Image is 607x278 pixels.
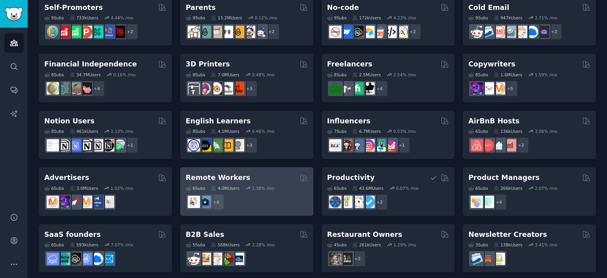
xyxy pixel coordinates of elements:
[537,26,549,38] img: EmailOutreach
[373,26,386,38] img: nocodelowcode
[44,72,64,78] div: 8 Sub s
[186,129,205,134] div: 8 Sub s
[471,253,483,265] img: Emailmarketing
[5,7,23,21] img: GummySearch logo
[210,139,222,151] img: language_exchange
[186,242,205,248] div: 5 Sub s
[58,82,70,95] img: FinancialPlanning
[340,139,353,151] img: socialmedia
[329,139,341,151] img: BeautyGuruChatter
[471,82,483,95] img: SEO
[493,253,505,265] img: Newsletters
[102,253,114,265] img: SaaS_Email_Marketing
[352,15,381,21] div: 172k Users
[471,26,483,38] img: sales
[44,3,103,13] h2: Self-Promoters
[349,250,366,267] div: + 2
[493,139,505,151] img: rentalproperties
[58,196,70,208] img: SEO
[396,26,408,38] img: Adalo
[362,196,375,208] img: getdisciplined
[102,139,114,151] img: BestNotionTemplates
[396,185,418,191] div: 0.07 % /mo
[211,129,239,134] div: 4.1M Users
[393,72,416,78] div: 2.54 % /mo
[494,129,522,134] div: 136k Users
[199,26,211,38] img: SingleParents
[468,3,509,13] h2: Cold Email
[69,26,81,38] img: selfpromotion
[352,129,381,134] div: 6.7M Users
[252,72,275,78] div: 0.48 % /mo
[327,230,402,240] h2: Restaurant Owners
[504,139,516,151] img: AirBnBInvesting
[210,253,222,265] img: b2b_sales
[494,185,522,191] div: 266k Users
[70,242,98,248] div: 593k Users
[44,129,64,134] div: 8 Sub s
[111,242,133,248] div: 7.07 % /mo
[494,242,522,248] div: 138k Users
[468,15,488,21] div: 9 Sub s
[252,242,275,248] div: 2.28 % /mo
[468,185,488,191] div: 6 Sub s
[44,59,137,69] h2: Financial Independence
[188,196,200,208] img: RemoteJobs
[232,253,244,265] img: B_2_B_Selling_Tips
[58,26,70,38] img: youtubepromotion
[468,116,519,126] h2: AirBnB Hosts
[340,253,353,265] img: BarOwners
[113,26,125,38] img: TestMyApp
[340,26,353,38] img: webflow
[232,82,244,95] img: FixMyPrint
[482,26,494,38] img: Emailmarketing
[186,72,205,78] div: 8 Sub s
[352,185,383,191] div: 43.6M Users
[329,26,341,38] img: nocode
[351,139,364,151] img: Instagram
[327,59,373,69] h2: Freelancers
[535,129,557,134] div: 3.06 % /mo
[211,15,242,21] div: 13.2M Users
[362,26,375,38] img: Airtable
[535,242,557,248] div: 3.41 % /mo
[186,173,250,183] h2: Remote Workers
[186,230,224,240] h2: B2B Sales
[329,253,341,265] img: restaurantowners
[373,139,386,151] img: influencermarketing
[471,139,483,151] img: airbnb_hosts
[504,26,516,38] img: coldemail
[70,72,101,78] div: 34.7M Users
[385,26,397,38] img: NoCodeMovement
[221,253,233,265] img: B2BSales
[211,242,239,248] div: 568k Users
[44,230,101,240] h2: SaaS founders
[371,80,388,97] div: + 4
[535,15,557,21] div: 2.71 % /mo
[199,196,211,208] img: work
[263,23,280,40] div: + 2
[494,72,522,78] div: 1.6M Users
[493,82,505,95] img: content_marketing
[232,26,244,38] img: NewParents
[80,196,92,208] img: advertising
[113,139,125,151] img: NotionPromote
[80,253,92,265] img: SaaSSales
[405,23,421,40] div: + 2
[252,129,275,134] div: 0.46 % /mo
[327,185,347,191] div: 6 Sub s
[254,26,266,38] img: Parents
[221,26,233,38] img: toddlers
[211,185,239,191] div: 4.0M Users
[241,80,258,97] div: + 3
[482,196,494,208] img: ProductMgmt
[44,242,64,248] div: 6 Sub s
[122,23,138,40] div: + 2
[535,72,557,78] div: 1.59 % /mo
[69,139,81,151] img: FreeNotionTemplates
[394,15,416,21] div: 4.23 % /mo
[102,26,114,38] img: betatests
[546,23,562,40] div: + 2
[351,26,364,38] img: NoCodeSaaS
[394,242,416,248] div: 1.29 % /mo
